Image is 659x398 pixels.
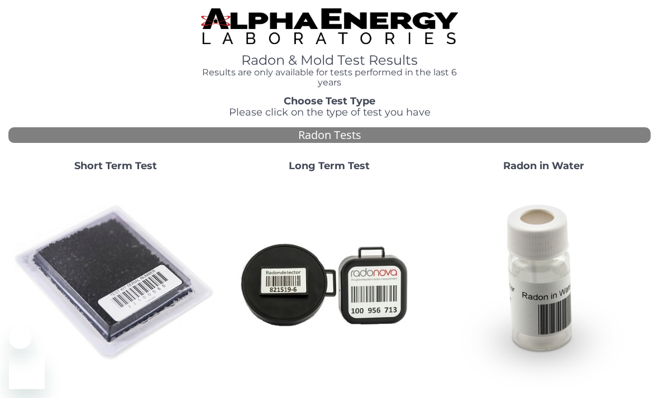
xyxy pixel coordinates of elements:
[74,160,157,172] strong: Short Term Test
[8,127,651,143] div: Radon Tests
[229,106,431,118] span: Please click on the type of test you have
[13,181,218,386] img: ShortTerm.jpg
[201,8,458,44] img: TightCrop.jpg
[503,160,584,172] strong: Radon in Water
[201,68,458,87] h4: Results are only available for tests performed in the last 6 years
[289,160,370,172] strong: Long Term Test
[441,181,646,386] img: RadoninWater.jpg
[9,327,31,349] iframe: Close message
[9,353,45,389] iframe: Button to launch messaging window
[201,53,458,68] h1: Radon & Mold Test Results
[227,181,432,386] img: Radtrak2vsRadtrak3.jpg
[284,95,375,107] strong: Choose Test Type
